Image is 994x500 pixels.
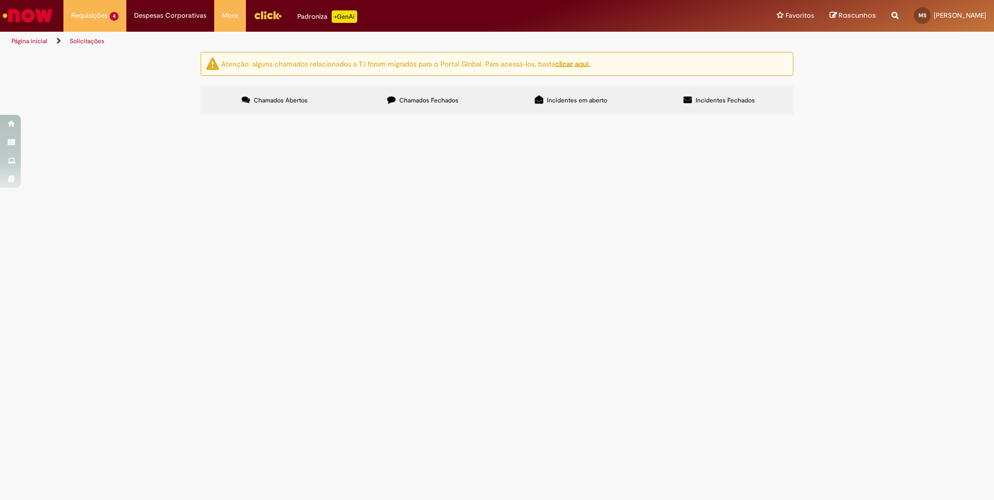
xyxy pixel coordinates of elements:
div: Padroniza [297,10,357,23]
a: clicar aqui. [555,59,590,68]
span: MS [919,12,926,19]
a: Solicitações [70,37,104,45]
span: Favoritos [786,10,814,21]
a: Página inicial [11,37,47,45]
img: ServiceNow [1,5,55,26]
ul: Trilhas de página [8,32,655,51]
ng-bind-html: Atenção: alguns chamados relacionados a T.I foram migrados para o Portal Global. Para acessá-los,... [221,59,590,68]
span: 4 [110,12,119,21]
span: [PERSON_NAME] [934,11,986,20]
span: Despesas Corporativas [134,10,206,21]
span: Rascunhos [839,10,876,20]
span: Chamados Abertos [254,96,308,104]
span: Incidentes em aberto [547,96,607,104]
p: +GenAi [332,10,357,23]
span: More [222,10,238,21]
img: click_logo_yellow_360x200.png [254,7,282,23]
a: Rascunhos [830,11,876,21]
span: Incidentes Fechados [696,96,755,104]
span: Chamados Fechados [399,96,459,104]
span: Requisições [71,10,108,21]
